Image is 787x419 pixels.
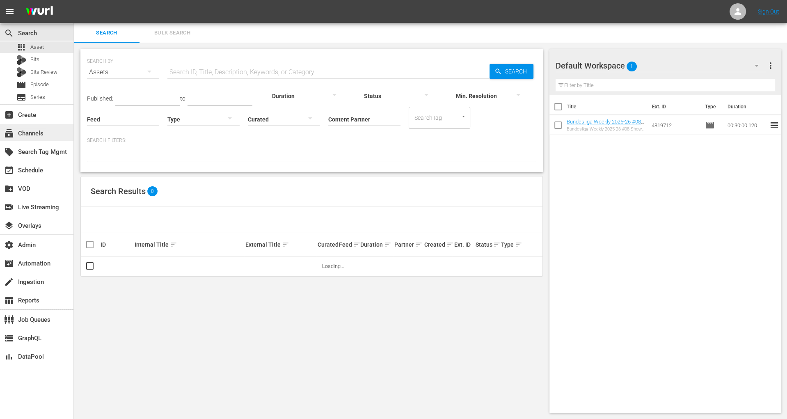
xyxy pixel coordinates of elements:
[722,95,771,118] th: Duration
[647,95,700,118] th: Ext. ID
[4,28,14,38] span: Search
[30,80,49,89] span: Episode
[144,28,200,38] span: Bulk Search
[4,315,14,325] span: Job Queues
[360,240,392,250] div: Duration
[556,54,766,77] div: Default Workspace
[4,259,14,268] span: Automation
[765,56,775,76] button: more_vert
[4,110,14,120] span: Create
[135,240,243,250] div: Internal Title
[322,263,344,269] span: Loading...
[16,55,26,65] div: Bits
[648,115,702,135] td: 4819712
[87,61,159,84] div: Assets
[493,241,501,248] span: sort
[16,80,26,90] span: Episode
[4,221,14,231] span: Overlays
[30,68,57,76] span: Bits Review
[4,240,14,250] span: Admin
[4,147,14,157] span: Search Tag Mgmt
[415,241,423,248] span: sort
[4,333,14,343] span: GraphQL
[318,241,336,248] div: Curated
[490,64,533,79] button: Search
[180,95,185,102] span: to
[16,92,26,102] span: Series
[446,241,454,248] span: sort
[567,95,647,118] th: Title
[4,295,14,305] span: Reports
[91,186,146,196] span: Search Results
[501,240,516,250] div: Type
[724,115,769,135] td: 00:30:00.120
[30,93,45,101] span: Series
[16,42,26,52] span: Asset
[765,61,775,71] span: more_vert
[424,240,452,250] div: Created
[30,43,44,51] span: Asset
[384,241,391,248] span: sort
[4,277,14,287] span: Ingestion
[4,202,14,212] span: Live Streaming
[769,120,779,130] span: reorder
[170,241,177,248] span: sort
[20,2,59,21] img: ans4CAIJ8jUAAAAAAAAAAAAAAAAAAAAAAAAgQb4GAAAAAAAAAAAAAAAAAAAAAAAAJMjXAAAAAAAAAAAAAAAAAAAAAAAAgAT5G...
[30,55,39,64] span: Bits
[394,240,422,250] div: Partner
[282,241,289,248] span: sort
[705,120,714,130] span: Episode
[79,28,135,38] span: Search
[4,184,14,194] span: VOD
[5,7,15,16] span: menu
[4,165,14,175] span: Schedule
[460,112,467,120] button: Open
[515,241,522,248] span: sort
[101,241,132,248] div: ID
[567,119,644,137] a: Bundesliga Weekly 2025-26 #08 Show - Matchday #06 | HD (ENG/ESP)
[87,137,536,144] p: Search Filters:
[700,95,722,118] th: Type
[454,241,473,248] div: Ext. ID
[4,128,14,138] span: Channels
[4,352,14,362] span: DataPool
[16,67,26,77] div: Bits Review
[245,240,315,250] div: External Title
[627,58,637,75] span: 1
[758,8,779,15] a: Sign Out
[567,126,645,132] div: Bundesliga Weekly 2025-26 #08 Show - Matchday #06 | HD (ENG/ESP)
[339,240,358,250] div: Feed
[353,241,361,248] span: sort
[502,64,533,79] span: Search
[475,240,498,250] div: Status
[147,186,158,196] span: 0
[87,95,113,102] span: Published:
